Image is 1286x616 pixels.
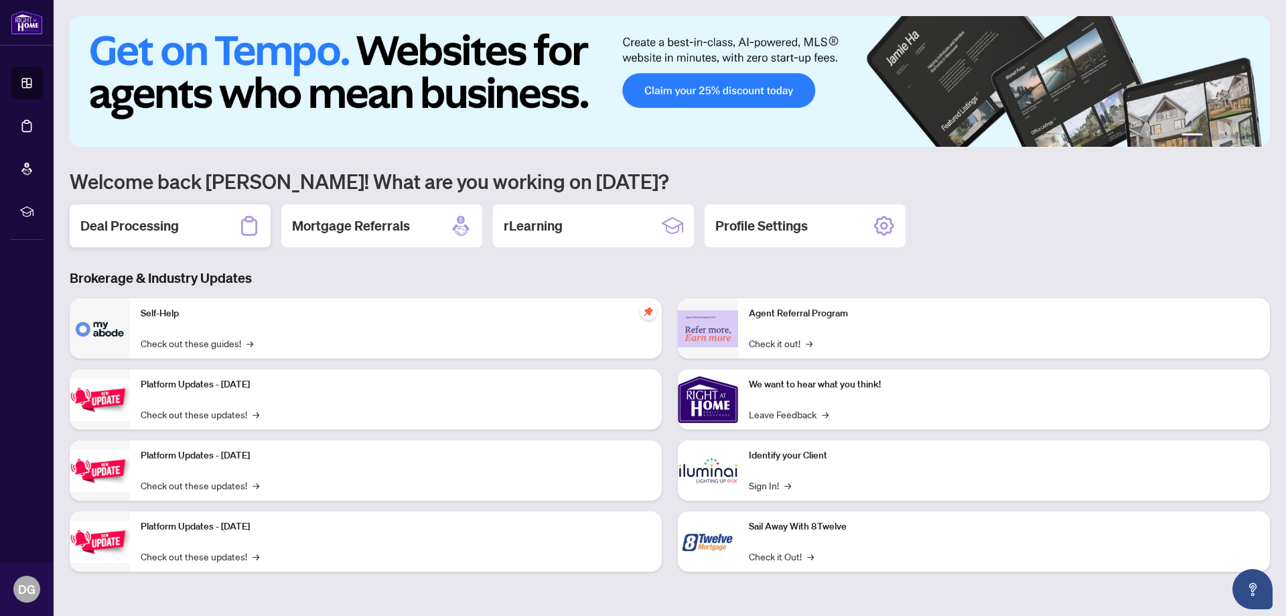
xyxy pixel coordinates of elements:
[18,580,35,599] span: DG
[678,511,738,572] img: Sail Away With 8Twelve
[70,379,130,421] img: Platform Updates - July 21, 2025
[749,478,791,493] a: Sign In!→
[253,549,259,564] span: →
[640,304,656,320] span: pushpin
[141,336,253,351] a: Check out these guides!→
[749,407,829,422] a: Leave Feedback→
[246,336,253,351] span: →
[678,440,738,501] img: Identify your Client
[807,549,814,564] span: →
[70,450,130,492] img: Platform Updates - July 8, 2025
[678,369,738,430] img: We want to hear what you think!
[253,407,259,422] span: →
[749,377,1259,392] p: We want to hear what you think!
[715,217,808,235] h2: Profile Settings
[292,217,410,235] h2: Mortgage Referrals
[141,407,259,422] a: Check out these updates!→
[784,478,791,493] span: →
[70,168,1270,194] h1: Welcome back [PERSON_NAME]! What are you working on [DATE]?
[1251,133,1257,139] button: 6
[141,448,651,463] p: Platform Updates - [DATE]
[1230,133,1235,139] button: 4
[141,549,259,564] a: Check out these updates!→
[253,478,259,493] span: →
[504,217,563,235] h2: rLearning
[1219,133,1224,139] button: 3
[749,549,814,564] a: Check it Out!→
[822,407,829,422] span: →
[70,16,1270,147] img: Slide 0
[141,377,651,392] p: Platform Updates - [DATE]
[749,306,1259,321] p: Agent Referral Program
[141,478,259,493] a: Check out these updates!→
[749,448,1259,463] p: Identify your Client
[749,519,1259,534] p: Sail Away With 8Twelve
[1208,133,1214,139] button: 2
[1182,133,1203,139] button: 1
[806,336,812,351] span: →
[678,310,738,347] img: Agent Referral Program
[141,519,651,534] p: Platform Updates - [DATE]
[11,10,43,35] img: logo
[70,269,1270,288] h3: Brokerage & Industry Updates
[1240,133,1246,139] button: 5
[749,336,812,351] a: Check it out!→
[1232,569,1273,609] button: Open asap
[141,306,651,321] p: Self-Help
[70,298,130,359] img: Self-Help
[80,217,179,235] h2: Deal Processing
[70,521,130,563] img: Platform Updates - June 23, 2025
